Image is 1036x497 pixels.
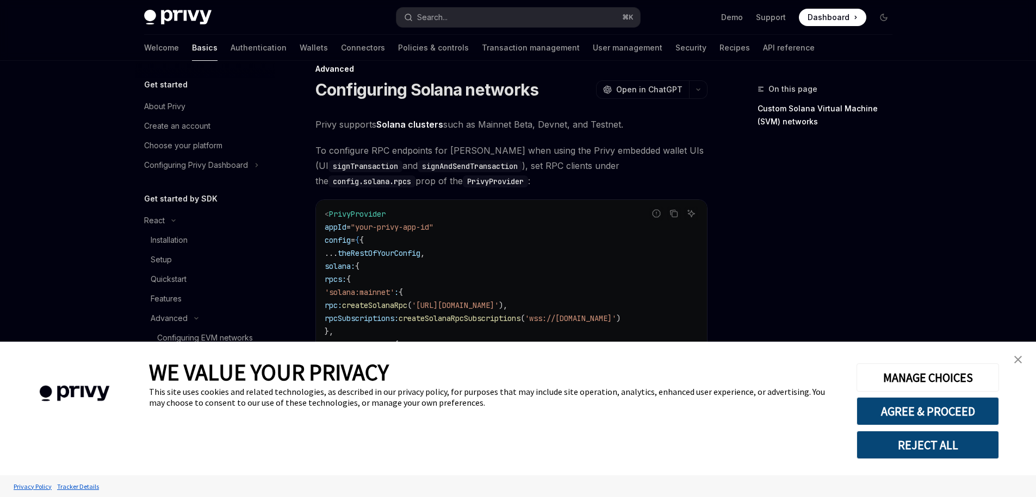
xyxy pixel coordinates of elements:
a: close banner [1007,349,1029,370]
span: 'solana:devnet' [325,339,390,349]
a: Policies & controls [398,35,469,61]
a: Privacy Policy [11,477,54,496]
a: Welcome [144,35,179,61]
code: config.solana.rpcs [328,175,415,187]
div: Installation [151,234,188,247]
code: signAndSendTransaction [418,160,522,172]
button: Open in ChatGPT [596,80,689,99]
a: Installation [135,230,275,250]
span: theRestOfYourConfig [338,248,420,258]
a: Dashboard [799,9,866,26]
a: Features [135,289,275,309]
a: API reference [763,35,815,61]
div: Choose your platform [144,139,222,152]
span: 'solana:mainnet' [325,287,394,297]
span: , [420,248,425,258]
span: ( [407,300,412,310]
h1: Configuring Solana networks [315,80,539,99]
button: REJECT ALL [857,431,999,459]
span: 'wss://[DOMAIN_NAME]' [525,313,616,323]
span: { [359,235,364,245]
div: About Privy [144,100,185,113]
span: On this page [768,83,817,96]
span: ⌘ K [622,13,634,22]
button: Open search [396,8,640,27]
div: Advanced [315,64,708,74]
a: Choose your platform [135,136,275,155]
a: Configuring EVM networks [135,328,275,348]
span: { [355,235,359,245]
span: createSolanaRpc [342,300,407,310]
span: Privy supports such as Mainnet Beta, Devnet, and Testnet. [315,117,708,132]
button: Ask AI [684,206,698,221]
span: < [325,209,329,219]
div: Advanced [151,312,188,325]
div: Configuring EVM networks [157,331,253,344]
button: Toggle Advanced section [135,309,275,328]
span: rpcs: [325,274,346,284]
span: { [394,339,399,349]
span: rpc: [325,300,342,310]
a: User management [593,35,662,61]
span: solana: [325,261,355,271]
a: Demo [721,12,743,23]
a: Setup [135,250,275,269]
span: { [355,261,359,271]
div: Features [151,292,182,305]
span: { [346,274,351,284]
button: Toggle dark mode [875,9,892,26]
span: : [390,339,394,349]
div: Quickstart [151,273,187,286]
a: Tracker Details [54,477,102,496]
a: Support [756,12,786,23]
h5: Get started [144,78,188,91]
span: WE VALUE YOUR PRIVACY [149,358,389,386]
button: AGREE & PROCEED [857,397,999,425]
a: Create an account [135,116,275,136]
span: ( [520,313,525,323]
img: dark logo [144,10,212,25]
button: Toggle Configuring Privy Dashboard section [135,155,275,175]
span: '[URL][DOMAIN_NAME]' [412,300,499,310]
span: appId [325,222,346,232]
span: ) [616,313,621,323]
a: Quickstart [135,269,275,289]
span: { [399,287,403,297]
div: Configuring Privy Dashboard [144,159,248,172]
button: Report incorrect code [649,206,663,221]
code: PrivyProvider [463,175,528,187]
a: About Privy [135,97,275,116]
button: Toggle React section [135,211,275,230]
span: PrivyProvider [329,209,386,219]
img: close banner [1014,356,1022,363]
span: config [325,235,351,245]
div: Create an account [144,119,210,133]
a: Basics [192,35,218,61]
span: }, [325,326,333,336]
a: Security [675,35,706,61]
button: MANAGE CHOICES [857,363,999,392]
span: = [346,222,351,232]
a: Custom Solana Virtual Machine (SVM) networks [758,100,901,130]
div: This site uses cookies and related technologies, as described in our privacy policy, for purposes... [149,386,840,408]
span: ... [325,248,338,258]
span: createSolanaRpcSubscriptions [399,313,520,323]
div: React [144,214,165,227]
code: signTransaction [328,160,402,172]
div: Search... [417,11,448,24]
span: Dashboard [808,12,849,23]
div: Setup [151,253,172,266]
a: Wallets [300,35,328,61]
button: Copy the contents from the code block [667,206,681,221]
span: ), [499,300,507,310]
a: Solana clusters [376,119,443,130]
a: Recipes [719,35,750,61]
a: Connectors [341,35,385,61]
a: Authentication [231,35,287,61]
span: "your-privy-app-id" [351,222,433,232]
span: = [351,235,355,245]
span: : [394,287,399,297]
img: company logo [16,370,133,417]
a: Transaction management [482,35,580,61]
h5: Get started by SDK [144,192,218,205]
